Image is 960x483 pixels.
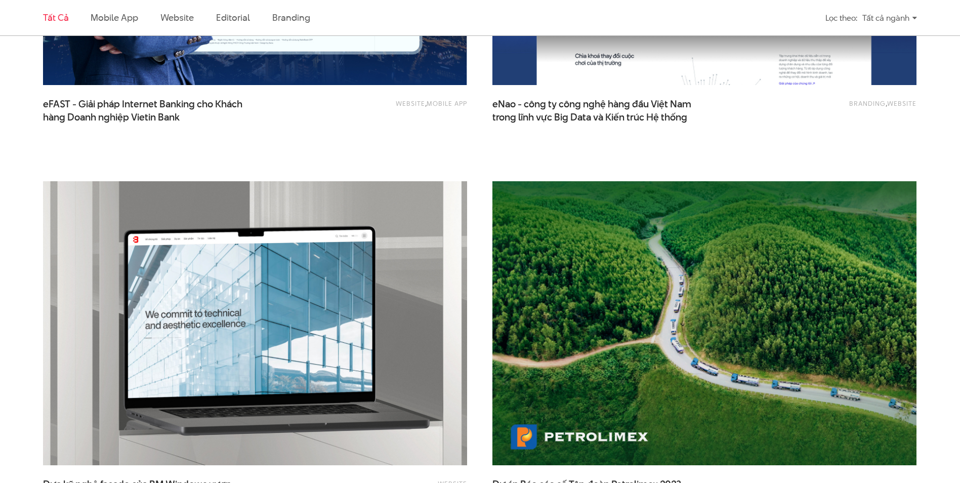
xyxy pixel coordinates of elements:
[427,99,467,108] a: Mobile app
[492,181,916,465] img: Digital report PLX
[396,99,425,108] a: Website
[43,98,245,123] a: eFAST - Giải pháp Internet Banking cho Kháchhàng Doanh nghiệp Vietin Bank
[43,181,467,465] img: BMWindows
[747,98,916,118] div: ,
[216,11,250,24] a: Editorial
[43,111,180,124] span: hàng Doanh nghiệp Vietin Bank
[160,11,194,24] a: Website
[825,9,857,27] div: Lọc theo:
[862,9,917,27] div: Tất cả ngành
[492,98,695,123] span: eNao - công ty công nghệ hàng đầu Việt Nam
[43,11,68,24] a: Tất cả
[91,11,138,24] a: Mobile app
[43,98,245,123] span: eFAST - Giải pháp Internet Banking cho Khách
[492,111,687,124] span: trong lĩnh vực Big Data và Kiến trúc Hệ thống
[298,98,467,118] div: ,
[849,99,886,108] a: Branding
[492,98,695,123] a: eNao - công ty công nghệ hàng đầu Việt Namtrong lĩnh vực Big Data và Kiến trúc Hệ thống
[272,11,310,24] a: Branding
[887,99,916,108] a: Website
